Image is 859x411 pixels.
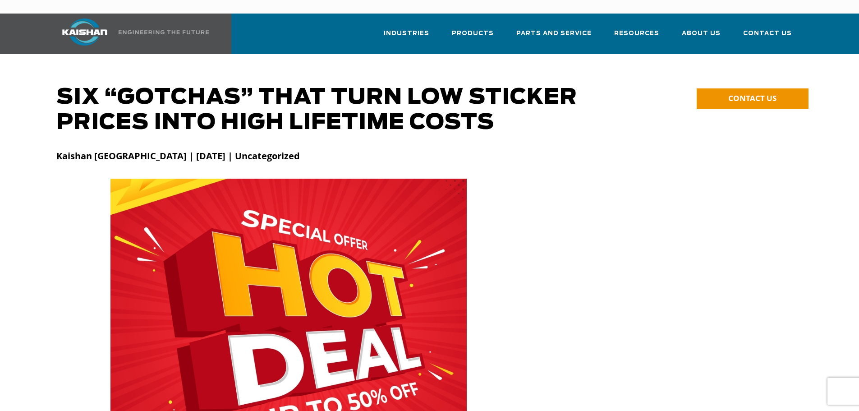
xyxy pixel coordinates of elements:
[697,88,808,109] a: CONTACT US
[56,85,614,135] h1: Six “Gotchas” That Turn Low Sticker Prices into High Lifetime Costs
[452,28,494,39] span: Products
[743,22,792,52] a: Contact Us
[682,28,721,39] span: About Us
[56,150,300,162] strong: Kaishan [GEOGRAPHIC_DATA] | [DATE] | Uncategorized
[51,14,211,54] a: Kaishan USA
[119,30,209,34] img: Engineering the future
[452,22,494,52] a: Products
[682,22,721,52] a: About Us
[614,28,659,39] span: Resources
[51,18,119,46] img: kaishan logo
[728,93,776,103] span: CONTACT US
[384,28,429,39] span: Industries
[384,22,429,52] a: Industries
[743,28,792,39] span: Contact Us
[516,28,592,39] span: Parts and Service
[614,22,659,52] a: Resources
[516,22,592,52] a: Parts and Service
